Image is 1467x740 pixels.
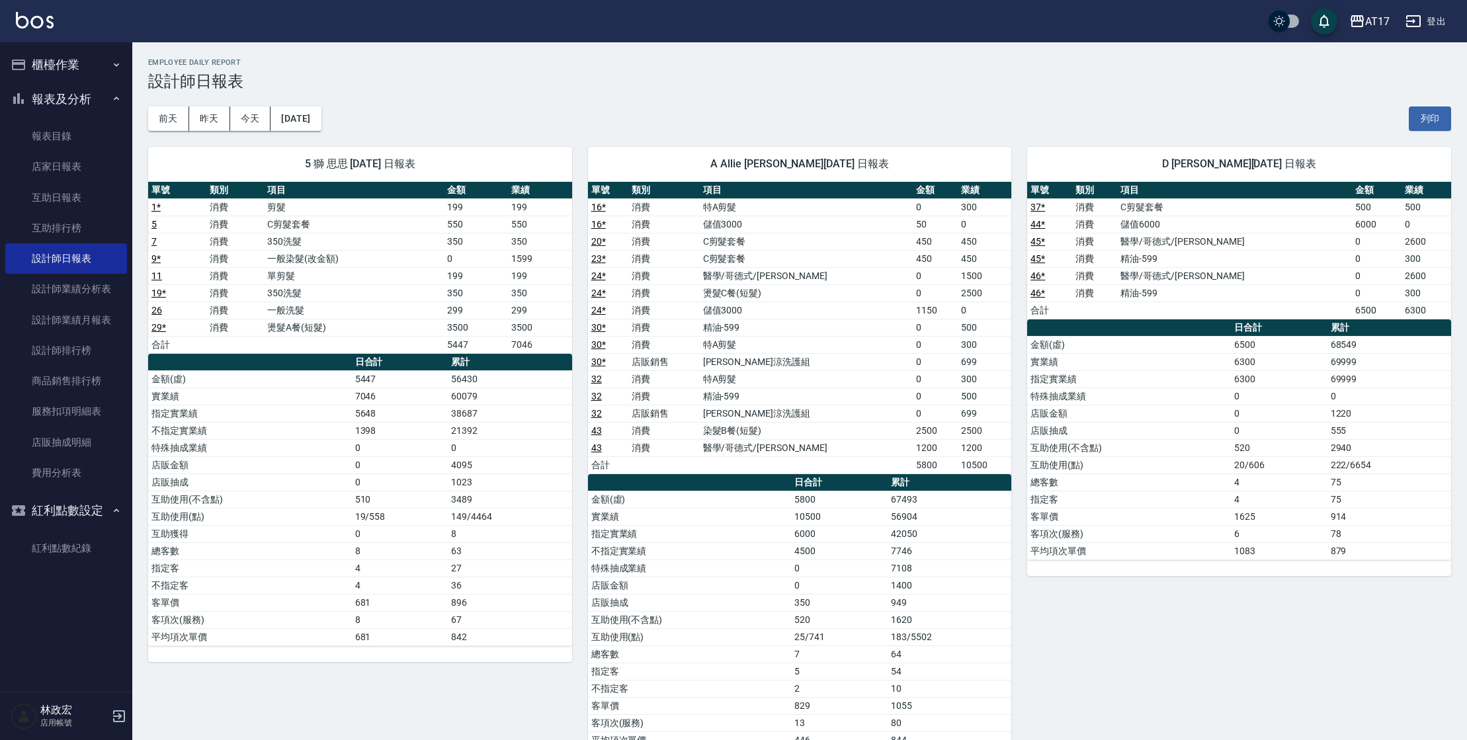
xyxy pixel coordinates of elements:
th: 項目 [700,182,913,199]
td: 75 [1327,473,1451,491]
td: 1398 [352,422,448,439]
td: 69999 [1327,353,1451,370]
td: 消費 [206,198,265,216]
a: 報表目錄 [5,121,127,151]
td: 特A剪髮 [700,370,913,388]
td: 67 [448,611,571,628]
td: 914 [1327,508,1451,525]
td: 20/606 [1231,456,1327,473]
td: 350洗髮 [264,284,444,302]
td: 7746 [888,542,1011,559]
td: 消費 [628,250,699,267]
td: 6300 [1402,302,1451,319]
td: 6 [1231,525,1327,542]
td: 燙髮A餐(短髮) [264,319,444,336]
td: 實業績 [1027,353,1231,370]
td: 2500 [958,422,1011,439]
td: 0 [913,405,958,422]
td: 199 [444,267,508,284]
td: 896 [448,594,571,611]
td: 0 [1352,284,1402,302]
td: 消費 [206,302,265,319]
table: a dense table [148,182,572,354]
td: 消費 [628,370,699,388]
td: 1400 [888,577,1011,594]
a: 服務扣項明細表 [5,396,127,427]
table: a dense table [148,354,572,646]
td: 指定客 [148,559,352,577]
th: 日合計 [352,354,448,371]
td: 8 [352,542,448,559]
td: 199 [444,198,508,216]
td: 0 [913,319,958,336]
th: 單號 [1027,182,1072,199]
span: D [PERSON_NAME][DATE] 日報表 [1043,157,1435,171]
a: 43 [591,425,602,436]
th: 單號 [588,182,629,199]
td: 68549 [1327,336,1451,353]
div: AT17 [1365,13,1390,30]
td: 555 [1327,422,1451,439]
td: 949 [888,594,1011,611]
td: 78 [1327,525,1451,542]
td: 450 [913,250,958,267]
a: 11 [151,270,162,281]
td: 合計 [588,456,629,473]
td: 消費 [206,319,265,336]
td: 一般染髮(改金額) [264,250,444,267]
h5: 林政宏 [40,704,108,717]
td: 5800 [913,456,958,473]
td: 總客數 [148,542,352,559]
td: 6000 [791,525,888,542]
td: 實業績 [148,388,352,405]
td: 7046 [352,388,448,405]
td: 店販抽成 [1027,422,1231,439]
td: 店販金額 [148,456,352,473]
td: 299 [444,302,508,319]
td: 互助使用(點) [148,508,352,525]
a: 設計師業績月報表 [5,305,127,335]
td: 6500 [1231,336,1327,353]
td: 879 [1327,542,1451,559]
td: 4 [352,577,448,594]
td: 27 [448,559,571,577]
td: 染髮B餐(短髮) [700,422,913,439]
td: 550 [508,216,572,233]
a: 互助日報表 [5,183,127,213]
td: 63 [448,542,571,559]
td: 儲值3000 [700,302,913,319]
td: 合計 [148,336,206,353]
td: 消費 [628,284,699,302]
td: 醫學/哥德式/[PERSON_NAME] [700,267,913,284]
table: a dense table [1027,182,1451,319]
td: 1599 [508,250,572,267]
td: 8 [352,611,448,628]
td: 客項次(服務) [1027,525,1231,542]
td: 699 [958,405,1011,422]
td: 平均項次單價 [1027,542,1231,559]
th: 單號 [148,182,206,199]
td: 儲值6000 [1117,216,1352,233]
td: 消費 [206,267,265,284]
th: 金額 [913,182,958,199]
td: 350洗髮 [264,233,444,250]
td: 8 [448,525,571,542]
td: 0 [1352,250,1402,267]
td: 510 [352,491,448,508]
td: 56904 [888,508,1011,525]
td: 客項次(服務) [148,611,352,628]
td: 0 [1231,422,1327,439]
td: 0 [958,302,1011,319]
td: 不指定實業績 [588,542,792,559]
td: 5447 [444,336,508,353]
td: 特殊抽成業績 [1027,388,1231,405]
td: 3489 [448,491,571,508]
td: 3500 [508,319,572,336]
td: 1150 [913,302,958,319]
td: 1083 [1231,542,1327,559]
td: 1500 [958,267,1011,284]
button: 紅利點數設定 [5,493,127,528]
td: 56430 [448,370,571,388]
td: 客單價 [148,594,352,611]
td: 店販銷售 [628,405,699,422]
